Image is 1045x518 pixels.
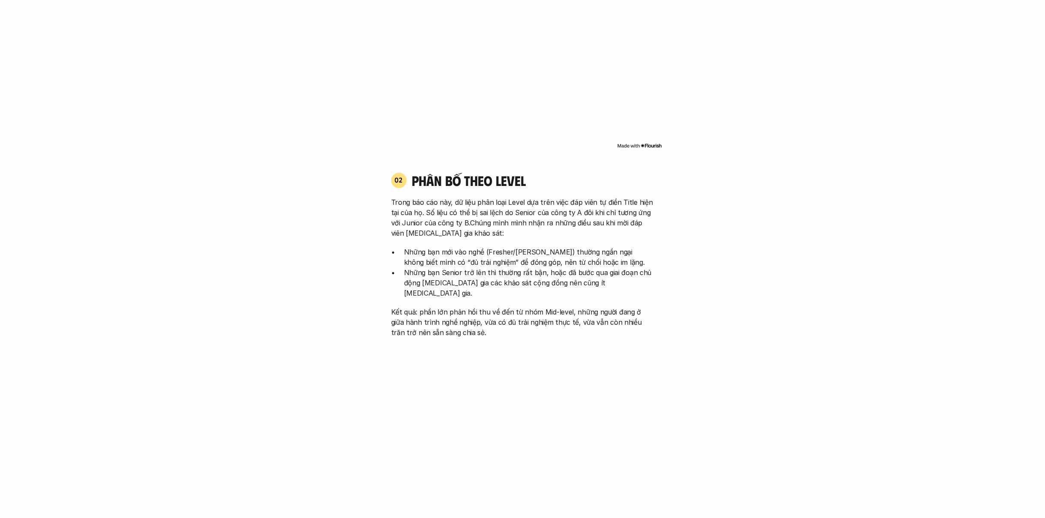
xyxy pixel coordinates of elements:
[391,307,654,338] p: Kết quả: phần lớn phản hồi thu về đến từ nhóm Mid-level, những người đang ở giữa hành trình nghề ...
[404,267,654,298] p: Những bạn Senior trở lên thì thường rất bận, hoặc đã bước qua giai đoạn chủ động [MEDICAL_DATA] g...
[391,197,654,238] p: Trong báo cáo này, dữ liệu phân loại Level dựa trên việc đáp viên tự điền Title hiện tại của họ. ...
[404,247,654,267] p: Những bạn mới vào nghề (Fresher/[PERSON_NAME]) thường ngần ngại không biết mình có “đủ trải nghiệ...
[395,177,403,183] p: 02
[412,172,654,189] h4: phân bố theo Level
[617,142,662,149] img: Made with Flourish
